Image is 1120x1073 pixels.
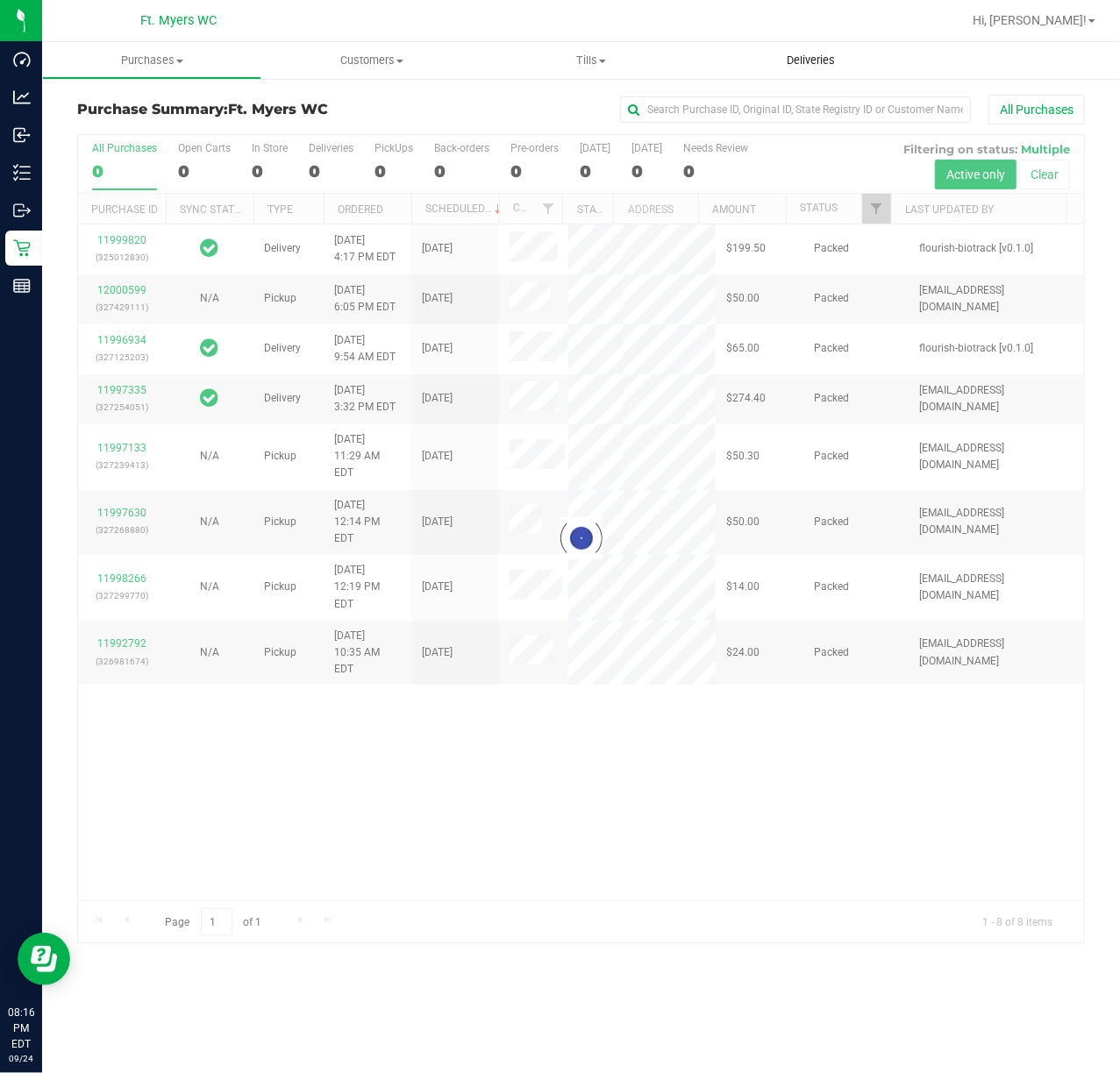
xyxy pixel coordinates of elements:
inline-svg: Inventory [13,164,31,181]
iframe: Resource center [18,933,70,985]
span: Deliveries [763,53,859,68]
p: 08:16 PM EDT [8,1005,34,1052]
span: Tills [482,53,700,68]
span: Hi, [PERSON_NAME]! [973,13,1087,27]
a: Customers [261,42,481,79]
input: Search Purchase ID, Original ID, State Registry ID or Customer Name... [620,96,971,123]
span: Ft. Myers WC [141,13,218,28]
h3: Purchase Summary: [77,102,413,117]
inline-svg: Analytics [13,89,31,106]
inline-svg: Dashboard [13,51,31,68]
p: 09/24 [8,1052,34,1065]
span: Purchases [43,53,260,68]
inline-svg: Outbound [13,202,31,219]
a: Purchases [42,42,261,79]
button: All Purchases [988,95,1085,124]
inline-svg: Reports [13,277,31,295]
a: Deliveries [701,42,920,79]
a: Tills [482,42,701,79]
span: Ft. Myers WC [228,101,328,117]
inline-svg: Inbound [13,126,31,144]
inline-svg: Retail [13,239,31,257]
span: Customers [262,53,480,68]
